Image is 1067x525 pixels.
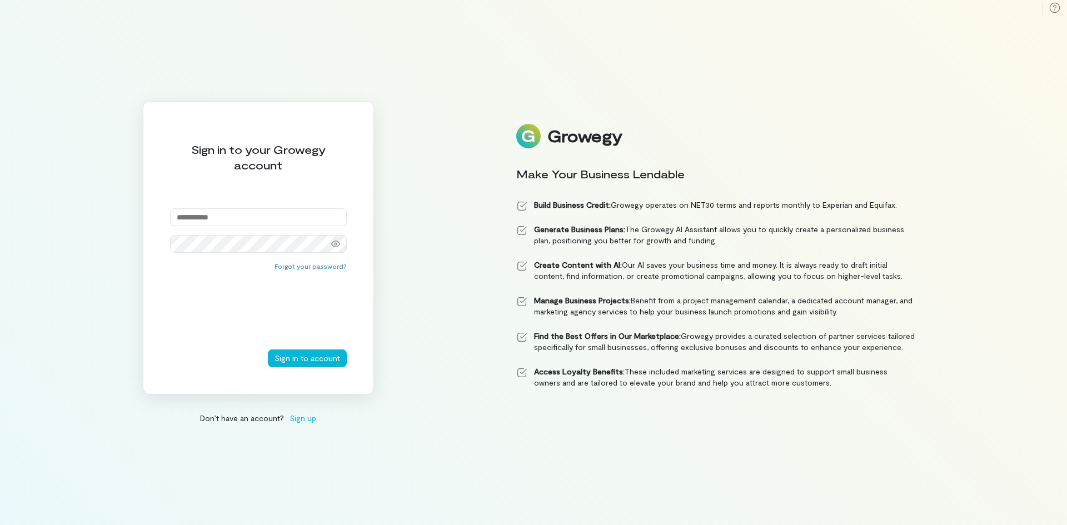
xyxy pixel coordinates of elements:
[516,366,915,388] li: These included marketing services are designed to support small business owners and are tailored ...
[534,224,625,234] strong: Generate Business Plans:
[290,412,316,424] span: Sign up
[534,200,611,209] strong: Build Business Credit:
[268,349,347,367] button: Sign in to account
[143,412,374,424] div: Don’t have an account?
[516,224,915,246] li: The Growegy AI Assistant allows you to quickly create a personalized business plan, positioning y...
[534,367,625,376] strong: Access Loyalty Benefits:
[275,262,347,271] button: Forgot your password?
[534,260,622,269] strong: Create Content with AI:
[534,331,681,341] strong: Find the Best Offers in Our Marketplace:
[170,142,347,173] div: Sign in to your Growegy account
[516,199,915,211] li: Growegy operates on NET30 terms and reports monthly to Experian and Equifax.
[516,295,915,317] li: Benefit from a project management calendar, a dedicated account manager, and marketing agency ser...
[516,166,915,182] div: Make Your Business Lendable
[534,296,631,305] strong: Manage Business Projects:
[516,259,915,282] li: Our AI saves your business time and money. It is always ready to draft initial content, find info...
[547,127,622,146] div: Growegy
[516,124,541,148] img: Logo
[516,331,915,353] li: Growegy provides a curated selection of partner services tailored specifically for small business...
